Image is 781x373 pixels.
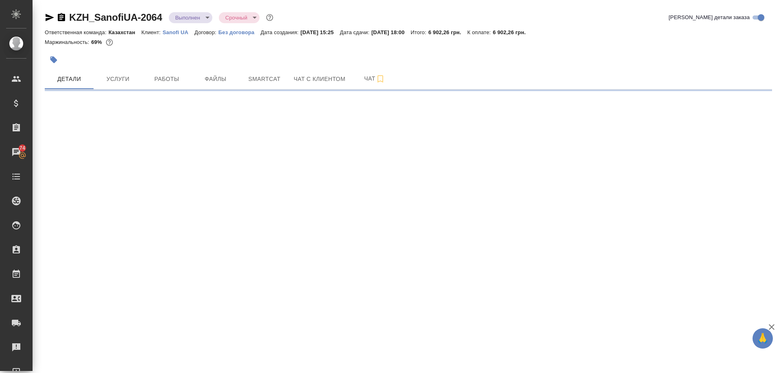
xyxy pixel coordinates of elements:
p: Без договора [218,29,261,35]
button: 432.00 RUB; 1558.88 UAH; [104,37,115,48]
p: [DATE] 15:25 [301,29,340,35]
p: Sanofi UA [163,29,194,35]
span: Детали [50,74,89,84]
a: Sanofi UA [163,28,194,35]
p: Итого: [411,29,428,35]
div: Выполнен [169,12,212,23]
span: Чат с клиентом [294,74,345,84]
p: К оплате: [467,29,493,35]
a: 74 [2,142,31,162]
p: Казахстан [109,29,142,35]
button: Выполнен [173,14,203,21]
svg: Подписаться [375,74,385,84]
div: Выполнен [219,12,260,23]
p: Клиент: [141,29,162,35]
span: [PERSON_NAME] детали заказа [669,13,750,22]
span: Чат [355,74,394,84]
a: KZH_SanofiUA-2064 [69,12,162,23]
p: Ответственная команда: [45,29,109,35]
button: 🙏 [753,328,773,349]
button: Скопировать ссылку для ЯМессенджера [45,13,55,22]
p: Дата сдачи: [340,29,371,35]
span: Файлы [196,74,235,84]
span: Услуги [98,74,137,84]
p: [DATE] 18:00 [371,29,411,35]
p: Договор: [194,29,218,35]
p: Маржинальность: [45,39,91,45]
span: Работы [147,74,186,84]
button: Скопировать ссылку [57,13,66,22]
span: 74 [15,144,30,152]
button: Добавить тэг [45,51,63,69]
button: Срочный [223,14,250,21]
a: Без договора [218,28,261,35]
span: 🙏 [756,330,770,347]
p: 6 902,26 грн. [493,29,532,35]
p: Дата создания: [260,29,300,35]
button: Доп статусы указывают на важность/срочность заказа [264,12,275,23]
p: 6 902,26 грн. [428,29,467,35]
p: 69% [91,39,104,45]
span: Smartcat [245,74,284,84]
